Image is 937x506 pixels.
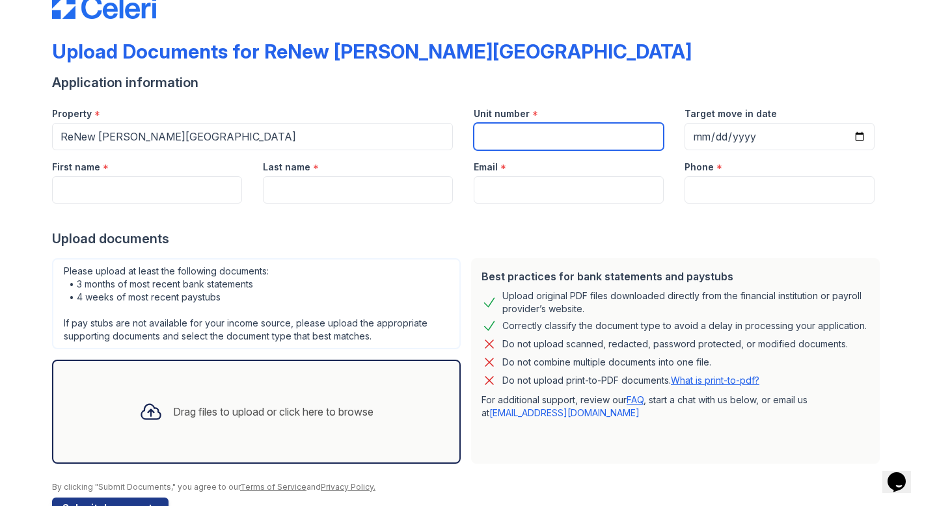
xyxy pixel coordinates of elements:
[502,374,759,387] p: Do not upload print-to-PDF documents.
[52,161,100,174] label: First name
[685,107,777,120] label: Target move in date
[482,269,869,284] div: Best practices for bank statements and paystubs
[489,407,640,418] a: [EMAIL_ADDRESS][DOMAIN_NAME]
[173,404,373,419] div: Drag files to upload or click here to browse
[240,482,306,492] a: Terms of Service
[502,289,869,315] div: Upload original PDF files downloaded directly from the financial institution or payroll provider’...
[627,394,644,405] a: FAQ
[474,161,498,174] label: Email
[52,230,885,248] div: Upload documents
[502,336,848,352] div: Do not upload scanned, redacted, password protected, or modified documents.
[882,454,924,493] iframe: chat widget
[685,161,714,174] label: Phone
[502,354,711,370] div: Do not combine multiple documents into one file.
[52,258,461,349] div: Please upload at least the following documents: • 3 months of most recent bank statements • 4 wee...
[321,482,375,492] a: Privacy Policy.
[671,375,759,386] a: What is print-to-pdf?
[482,393,869,419] p: For additional support, review our , start a chat with us below, or email us at
[52,40,692,63] div: Upload Documents for ReNew [PERSON_NAME][GEOGRAPHIC_DATA]
[52,482,885,492] div: By clicking "Submit Documents," you agree to our and
[263,161,310,174] label: Last name
[502,318,867,334] div: Correctly classify the document type to avoid a delay in processing your application.
[52,73,885,92] div: Application information
[52,107,92,120] label: Property
[474,107,530,120] label: Unit number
